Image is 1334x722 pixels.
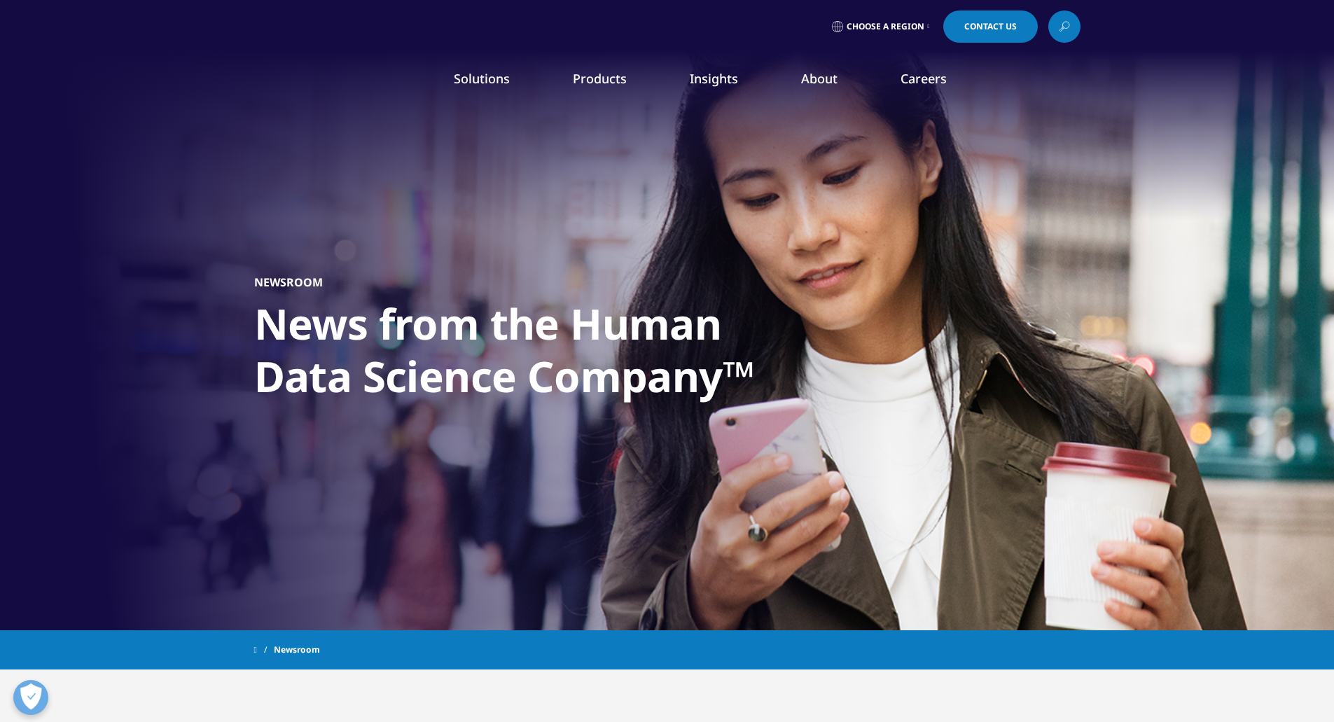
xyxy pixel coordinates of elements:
span: Newsroom [274,637,320,662]
a: About [801,70,838,87]
a: Insights [690,70,738,87]
h1: News from the Human Data Science Company™ [254,298,779,411]
span: Choose a Region [847,21,924,32]
a: Contact Us [943,11,1038,43]
button: Open Preferences [13,680,48,715]
span: Contact Us [964,22,1017,31]
a: Careers [901,70,947,87]
nav: Primary [372,49,1081,115]
a: Solutions [454,70,510,87]
a: Products [573,70,627,87]
h5: Newsroom [254,275,323,289]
